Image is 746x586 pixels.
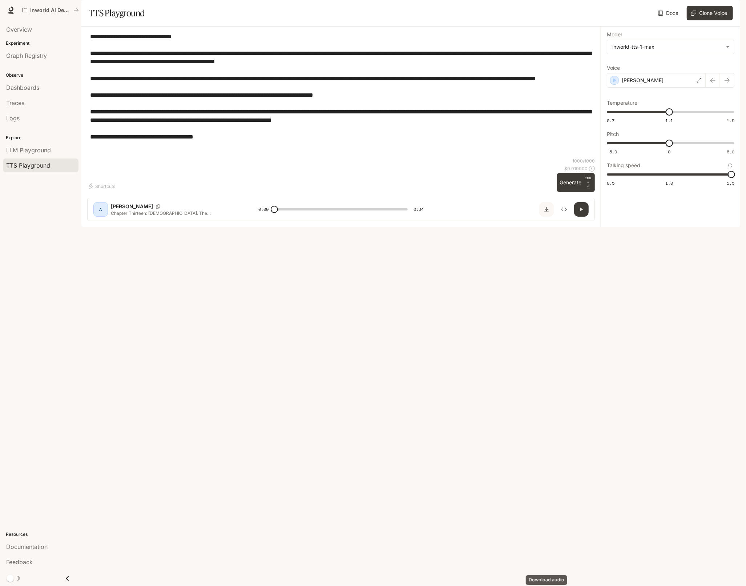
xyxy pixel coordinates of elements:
[607,40,734,54] div: inworld-tts-1-max
[727,149,734,155] span: 5.0
[612,43,722,51] div: inworld-tts-1-max
[607,132,619,137] p: Pitch
[727,180,734,186] span: 1.5
[607,149,617,155] span: -5.0
[526,575,567,585] div: Download audio
[665,117,673,124] span: 1.1
[668,149,670,155] span: 0
[607,163,640,168] p: Talking speed
[153,204,163,209] button: Copy Voice ID
[111,203,153,210] p: [PERSON_NAME]
[607,32,622,37] p: Model
[95,204,106,215] div: A
[607,117,614,124] span: 0.7
[585,176,592,189] p: ⏎
[30,7,71,13] p: Inworld AI Demos
[89,6,145,20] h1: TTS Playground
[665,180,673,186] span: 1.0
[657,6,681,20] a: Docs
[607,180,614,186] span: 0.5
[557,202,571,217] button: Inspect
[258,206,269,213] span: 0:00
[727,117,734,124] span: 1.5
[87,180,118,192] button: Shortcuts
[19,3,82,17] button: All workspaces
[622,77,664,84] p: [PERSON_NAME]
[607,65,620,71] p: Voice
[557,173,595,192] button: GenerateCTRL +⏎
[111,210,241,216] p: Chapter Thirteen: [DEMOGRAPHIC_DATA]. The [DEMOGRAPHIC_DATA] was designed to unite the [DEMOGRAPH...
[607,100,637,105] p: Temperature
[539,202,554,217] button: Download audio
[414,206,424,213] span: 0:34
[726,161,734,169] button: Reset to default
[585,176,592,185] p: CTRL +
[687,6,733,20] button: Clone Voice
